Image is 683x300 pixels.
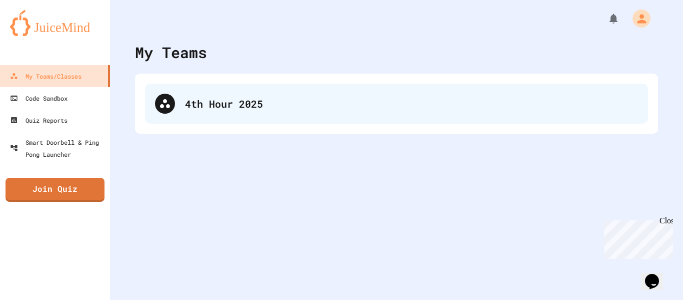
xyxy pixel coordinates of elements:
[10,70,81,82] div: My Teams/Classes
[10,10,100,36] img: logo-orange.svg
[10,92,67,104] div: Code Sandbox
[589,10,622,27] div: My Notifications
[641,260,673,290] iframe: chat widget
[622,7,653,30] div: My Account
[4,4,69,64] div: Chat with us now!Close
[135,41,207,64] div: My Teams
[5,178,104,202] a: Join Quiz
[145,84,648,124] div: 4th Hour 2025
[185,96,638,111] div: 4th Hour 2025
[10,136,106,160] div: Smart Doorbell & Ping Pong Launcher
[600,216,673,259] iframe: chat widget
[10,114,67,126] div: Quiz Reports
